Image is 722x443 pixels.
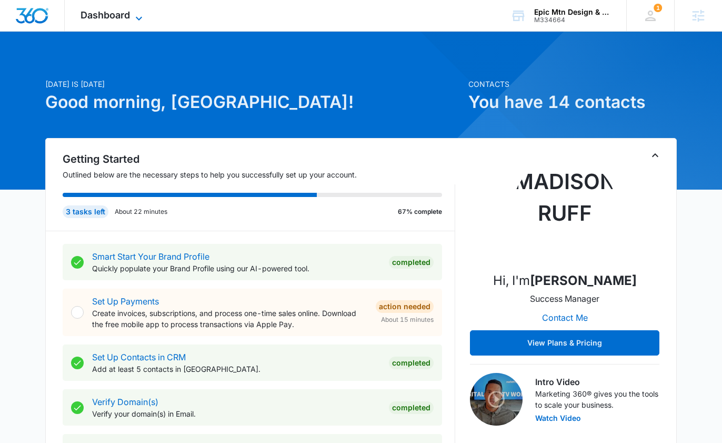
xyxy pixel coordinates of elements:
div: notifications count [654,4,662,12]
p: Verify your domain(s) in Email. [92,408,380,419]
div: Keywords by Traffic [116,62,177,69]
button: Toggle Collapse [649,149,661,162]
div: Domain: [DOMAIN_NAME] [27,27,116,36]
a: Set Up Payments [92,296,159,307]
div: Completed [389,357,434,369]
p: [DATE] is [DATE] [45,78,462,90]
h3: Intro Video [535,376,659,388]
h1: Good morning, [GEOGRAPHIC_DATA]! [45,90,462,115]
img: website_grey.svg [17,27,25,36]
img: logo_orange.svg [17,17,25,25]
button: View Plans & Pricing [470,330,659,356]
button: Watch Video [535,415,581,422]
div: Completed [389,256,434,269]
strong: [PERSON_NAME] [530,273,637,288]
div: Action Needed [376,300,434,313]
div: account name [534,8,611,16]
h2: Getting Started [63,151,455,167]
a: Verify Domain(s) [92,397,158,407]
p: Outlined below are the necessary steps to help you successfully set up your account. [63,169,455,180]
span: 1 [654,4,662,12]
h1: You have 14 contacts [468,90,677,115]
p: Marketing 360® gives you the tools to scale your business. [535,388,659,410]
p: 67% complete [398,207,442,216]
a: Set Up Contacts in CRM [92,352,186,362]
div: Completed [389,401,434,414]
button: Contact Me [532,305,598,330]
div: 3 tasks left [63,205,108,218]
img: Madison Ruff [512,157,617,263]
span: Dashboard [81,9,130,21]
p: Contacts [468,78,677,90]
span: About 15 minutes [381,315,434,324]
p: Add at least 5 contacts in [GEOGRAPHIC_DATA]. [92,363,380,375]
img: Intro Video [470,373,523,426]
div: account id [534,16,611,24]
img: tab_keywords_by_traffic_grey.svg [105,61,113,70]
div: Domain Overview [40,62,94,69]
p: Success Manager [530,292,599,305]
p: Hi, I'm [493,271,637,290]
div: v 4.0.25 [29,17,52,25]
img: tab_domain_overview_orange.svg [28,61,37,70]
p: About 22 minutes [115,207,167,216]
p: Quickly populate your Brand Profile using our AI-powered tool. [92,263,380,274]
p: Create invoices, subscriptions, and process one-time sales online. Download the free mobile app t... [92,308,367,330]
a: Smart Start Your Brand Profile [92,251,209,262]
